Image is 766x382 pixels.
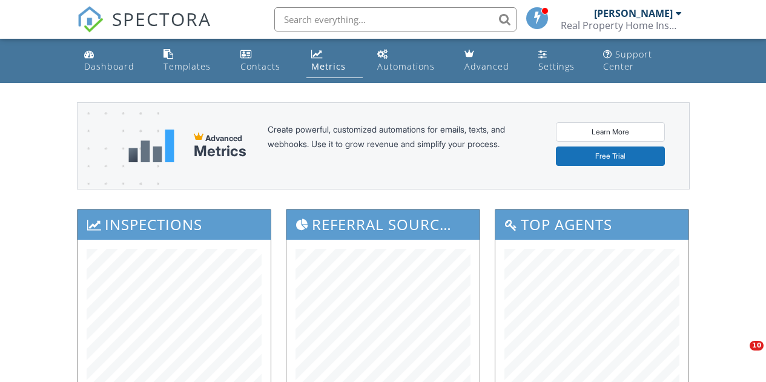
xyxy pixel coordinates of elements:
h3: Referral Sources [286,209,480,239]
span: SPECTORA [112,6,211,31]
a: Support Center [598,44,687,78]
div: Automations [377,61,435,72]
div: Settings [538,61,575,72]
a: Metrics [306,44,363,78]
iframe: Intercom live chat [725,341,754,370]
div: Advanced [464,61,509,72]
img: advanced-banner-bg-f6ff0eecfa0ee76150a1dea9fec4b49f333892f74bc19f1b897a312d7a1b2ff3.png [78,103,159,237]
div: Metrics [311,61,346,72]
a: Settings [533,44,589,78]
div: [PERSON_NAME] [594,7,673,19]
span: Advanced [205,133,242,143]
a: SPECTORA [77,16,211,42]
a: Templates [159,44,226,78]
h3: Top Agents [495,209,688,239]
span: 10 [750,341,764,351]
img: The Best Home Inspection Software - Spectora [77,6,104,33]
input: Search everything... [274,7,517,31]
a: Learn More [556,122,665,142]
a: Contacts [236,44,297,78]
div: Metrics [194,143,246,160]
h3: Inspections [78,209,271,239]
div: Templates [163,61,211,72]
div: Contacts [240,61,280,72]
a: Advanced [460,44,524,78]
div: Support Center [603,48,652,72]
div: Create powerful, customized automations for emails, texts, and webhooks. Use it to grow revenue a... [268,122,534,170]
a: Dashboard [79,44,150,78]
a: Free Trial [556,147,665,166]
div: Real Property Home Inspections LLC [561,19,682,31]
img: metrics-aadfce2e17a16c02574e7fc40e4d6b8174baaf19895a402c862ea781aae8ef5b.svg [128,130,174,162]
a: Automations (Basic) [372,44,450,78]
div: Dashboard [84,61,134,72]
